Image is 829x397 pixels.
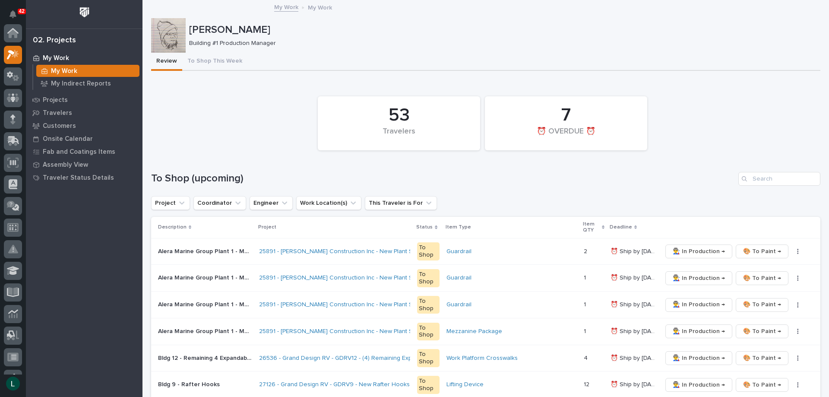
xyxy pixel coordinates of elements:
[332,127,465,145] div: Travelers
[43,148,115,156] p: Fab and Coatings Items
[611,273,657,282] p: ⏰ Ship by 9/26/25
[611,299,657,308] p: ⏰ Ship by 9/26/25
[743,353,781,363] span: 🎨 To Paint →
[417,349,440,367] div: To Shop
[736,298,788,312] button: 🎨 To Paint →
[151,318,820,345] tr: Alera Marine Group Plant 1 - Mezzanine #5Alera Marine Group Plant 1 - Mezzanine #5 25891 - [PERSO...
[26,119,142,132] a: Customers
[26,145,142,158] a: Fab and Coatings Items
[673,326,725,337] span: 👨‍🏭 In Production →
[665,271,732,285] button: 👨‍🏭 In Production →
[43,109,72,117] p: Travelers
[33,65,142,77] a: My Work
[43,135,93,143] p: Onsite Calendar
[26,106,142,119] a: Travelers
[26,51,142,64] a: My Work
[151,265,820,292] tr: Alera Marine Group Plant 1 - Mezzanine #2 GuardrailAlera Marine Group Plant 1 - Mezzanine #2 Guar...
[584,246,589,255] p: 2
[158,353,254,362] p: Bldg 12 - Remaining 4 Expandable Crosswalks
[151,345,820,372] tr: Bldg 12 - Remaining 4 Expandable CrosswalksBldg 12 - Remaining 4 Expandable Crosswalks 26536 - Gr...
[76,4,92,20] img: Workspace Logo
[446,274,471,282] a: Guardrail
[259,355,468,362] a: 26536 - Grand Design RV - GDRV12 - (4) Remaining Expandable Crosswalks
[151,172,735,185] h1: To Shop (upcoming)
[417,376,440,394] div: To Shop
[665,245,732,258] button: 👨‍🏭 In Production →
[417,296,440,314] div: To Shop
[158,326,254,335] p: Alera Marine Group Plant 1 - Mezzanine #5
[673,299,725,310] span: 👨‍🏭 In Production →
[182,53,247,71] button: To Shop This Week
[43,161,88,169] p: Assembly View
[26,158,142,171] a: Assembly View
[158,273,254,282] p: Alera Marine Group Plant 1 - Mezzanine #2 Guardrail
[610,222,632,232] p: Deadline
[446,301,471,308] a: Guardrail
[743,246,781,257] span: 🎨 To Paint →
[259,301,482,308] a: 25891 - [PERSON_NAME] Construction Inc - New Plant Setup - Mezzanine Project
[296,196,361,210] button: Work Location(s)
[19,8,25,14] p: 42
[743,273,781,283] span: 🎨 To Paint →
[738,172,820,186] input: Search
[736,378,788,392] button: 🎨 To Paint →
[743,326,781,337] span: 🎨 To Paint →
[51,67,77,75] p: My Work
[151,292,820,318] tr: Alera Marine Group Plant 1 - Mezzanine #3 GuardrailAlera Marine Group Plant 1 - Mezzanine #3 Guar...
[417,242,440,260] div: To Shop
[151,53,182,71] button: Review
[158,222,187,232] p: Description
[665,298,732,312] button: 👨‍🏭 In Production →
[259,328,482,335] a: 25891 - [PERSON_NAME] Construction Inc - New Plant Setup - Mezzanine Project
[611,379,657,388] p: ⏰ Ship by 9/26/25
[274,2,298,12] a: My Work
[583,219,599,235] p: Item QTY
[736,245,788,258] button: 🎨 To Paint →
[33,77,142,89] a: My Indirect Reports
[417,269,440,287] div: To Shop
[151,238,820,265] tr: Alera Marine Group Plant 1 - Mezzanine #1 GuardrailAlera Marine Group Plant 1 - Mezzanine #1 Guar...
[673,246,725,257] span: 👨‍🏭 In Production →
[193,196,246,210] button: Coordinator
[26,171,142,184] a: Traveler Status Details
[584,379,591,388] p: 12
[259,381,421,388] a: 27126 - Grand Design RV - GDRV9 - New Rafter Hooks (12)
[584,326,588,335] p: 1
[446,381,484,388] a: Lifting Device
[4,375,22,393] button: users-avatar
[189,40,813,47] p: Building #1 Production Manager
[26,132,142,145] a: Onsite Calendar
[673,380,725,390] span: 👨‍🏭 In Production →
[416,222,433,232] p: Status
[665,378,732,392] button: 👨‍🏭 In Production →
[446,222,471,232] p: Item Type
[584,273,588,282] p: 1
[151,196,190,210] button: Project
[673,273,725,283] span: 👨‍🏭 In Production →
[189,24,817,36] p: [PERSON_NAME]
[258,222,276,232] p: Project
[500,105,633,126] div: 7
[308,2,332,12] p: My Work
[446,355,518,362] a: Work Platform Crosswalks
[736,271,788,285] button: 🎨 To Paint →
[446,248,471,255] a: Guardrail
[332,105,465,126] div: 53
[26,93,142,106] a: Projects
[611,353,657,362] p: ⏰ Ship by 9/26/25
[743,380,781,390] span: 🎨 To Paint →
[43,122,76,130] p: Customers
[259,274,482,282] a: 25891 - [PERSON_NAME] Construction Inc - New Plant Setup - Mezzanine Project
[446,328,502,335] a: Mezzanine Package
[673,353,725,363] span: 👨‍🏭 In Production →
[365,196,437,210] button: This Traveler is For
[259,248,482,255] a: 25891 - [PERSON_NAME] Construction Inc - New Plant Setup - Mezzanine Project
[43,174,114,182] p: Traveler Status Details
[736,324,788,338] button: 🎨 To Paint →
[33,36,76,45] div: 02. Projects
[665,351,732,365] button: 👨‍🏭 In Production →
[43,96,68,104] p: Projects
[736,351,788,365] button: 🎨 To Paint →
[51,80,111,88] p: My Indirect Reports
